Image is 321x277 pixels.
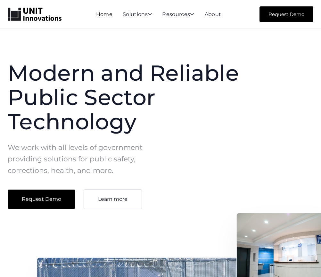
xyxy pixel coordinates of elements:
div: Solutions [123,12,152,18]
a: Home [96,11,112,17]
p: We work with all levels of government providing solutions for public safety, corrections, health,... [8,142,155,176]
h1: Modern and Reliable Public Sector Technology [8,61,270,134]
span:  [190,12,194,17]
div: Solutions [123,12,152,18]
div: Resources [162,12,194,18]
a: About [205,11,221,17]
iframe: Chat Widget [212,208,321,277]
a: home [8,8,62,21]
span:  [148,12,152,17]
a: Request Demo [8,190,75,209]
a: Request Demo [259,6,313,22]
div: Resources [162,12,194,18]
a: Learn more [84,189,142,209]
